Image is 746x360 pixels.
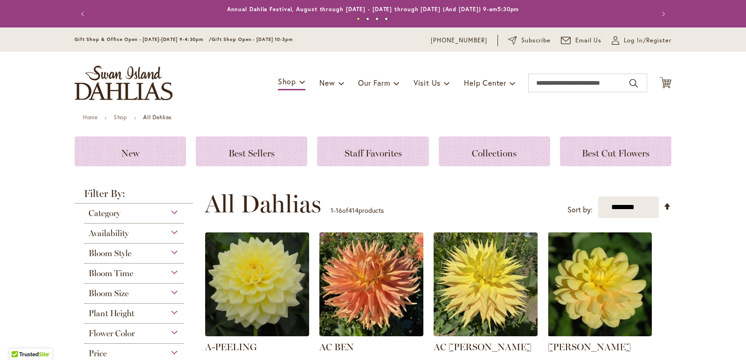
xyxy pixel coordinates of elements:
[278,76,296,86] span: Shop
[319,329,423,338] a: AC BEN
[575,36,602,45] span: Email Us
[83,114,97,121] a: Home
[612,36,671,45] a: Log In/Register
[319,341,354,353] a: AC BEN
[508,36,551,45] a: Subscribe
[358,78,390,88] span: Our Farm
[205,329,309,338] a: A-Peeling
[205,341,257,353] a: A-PEELING
[434,329,538,338] a: AC Jeri
[561,36,602,45] a: Email Us
[114,114,127,121] a: Shop
[89,288,129,299] span: Bloom Size
[653,5,671,23] button: Next
[75,189,193,204] strong: Filter By:
[143,114,172,121] strong: All Dahlias
[319,232,423,336] img: AC BEN
[357,17,360,20] button: 1 of 4
[439,136,550,166] a: Collections
[560,136,671,166] a: Best Cut Flowers
[317,136,428,166] a: Staff Favorites
[89,268,133,278] span: Bloom Time
[75,36,212,42] span: Gift Shop & Office Open - [DATE]-[DATE] 9-4:30pm /
[331,203,384,218] p: - of products
[567,201,593,218] label: Sort by:
[89,208,120,218] span: Category
[431,36,487,45] a: [PHONE_NUMBER]
[366,17,369,20] button: 2 of 4
[89,348,107,359] span: Price
[375,17,379,20] button: 3 of 4
[212,36,293,42] span: Gift Shop Open - [DATE] 10-3pm
[345,148,402,159] span: Staff Favorites
[464,78,506,88] span: Help Center
[548,341,631,353] a: [PERSON_NAME]
[75,66,173,100] a: store logo
[548,232,652,336] img: AHOY MATEY
[434,341,532,353] a: AC [PERSON_NAME]
[414,78,441,88] span: Visit Us
[121,148,139,159] span: New
[75,5,93,23] button: Previous
[548,329,652,338] a: AHOY MATEY
[205,232,309,336] img: A-Peeling
[205,190,321,218] span: All Dahlias
[319,78,335,88] span: New
[434,232,538,336] img: AC Jeri
[582,148,649,159] span: Best Cut Flowers
[472,148,517,159] span: Collections
[521,36,551,45] span: Subscribe
[196,136,307,166] a: Best Sellers
[227,6,519,13] a: Annual Dahlia Festival, August through [DATE] - [DATE] through [DATE] (And [DATE]) 9-am5:30pm
[348,206,359,215] span: 414
[89,328,135,339] span: Flower Color
[89,308,134,319] span: Plant Height
[75,136,186,166] a: New
[228,148,275,159] span: Best Sellers
[331,206,333,215] span: 1
[89,228,129,238] span: Availability
[89,248,131,258] span: Bloom Style
[385,17,388,20] button: 4 of 4
[336,206,342,215] span: 16
[624,36,671,45] span: Log In/Register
